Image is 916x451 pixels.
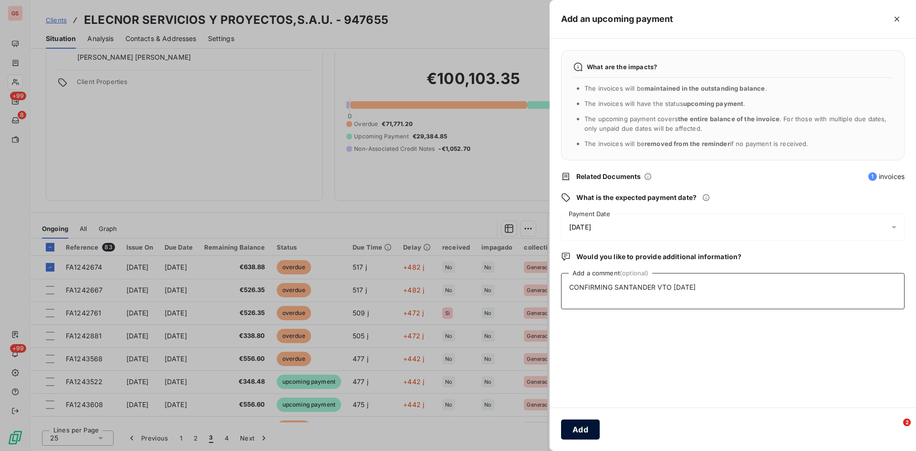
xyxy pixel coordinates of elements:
span: The invoices will be if no payment is received. [584,140,809,147]
span: upcoming payment [683,100,743,107]
span: The upcoming payment covers . For those with multiple due dates, only unpaid due dates will be af... [584,115,886,132]
h5: Add an upcoming payment [561,12,673,26]
span: removed from the reminder [645,140,730,147]
span: the entire balance of the invoice [678,115,780,123]
span: The invoices will be . [584,84,767,92]
span: 2 [903,419,911,426]
span: [DATE] [569,223,591,231]
span: What is the expected payment date? [576,193,697,202]
span: maintained in the outstanding balance [645,84,765,92]
textarea: CONFIRMING SANTANDER VTO [DATE] [561,273,905,309]
span: Related Documents [576,172,641,181]
span: 1 [868,172,877,181]
span: invoices [868,172,905,181]
span: What are the impacts? [587,63,657,71]
span: Would you like to provide additional information? [576,252,741,262]
iframe: Intercom live chat [884,419,906,441]
span: The invoices will have the status . [584,100,746,107]
button: Add [561,420,600,440]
